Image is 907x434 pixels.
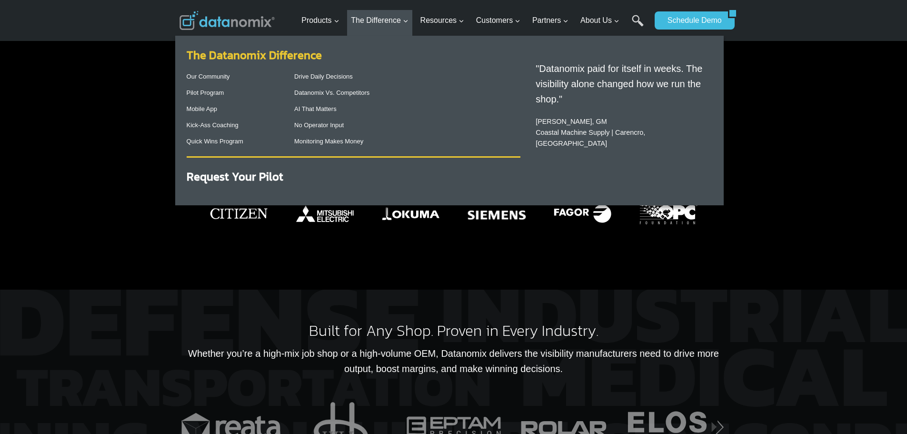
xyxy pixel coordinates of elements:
[351,14,409,27] span: The Difference
[179,323,728,338] h2: Built for Any Shop. Proven in Every Industry.
[179,11,275,30] img: Datanomix
[532,14,568,27] span: Partners
[301,14,339,27] span: Products
[632,15,644,36] a: Search
[463,192,530,236] div: 10 of 15
[187,138,243,145] a: Quick Wins Program
[294,105,337,112] a: AI That Matters
[214,118,251,126] span: State/Region
[420,14,464,27] span: Resources
[549,192,617,236] img: Datanomix Production Monitoring Software + Fagor
[187,73,230,80] a: Our Community
[377,192,445,236] div: 9 of 15
[187,47,322,63] a: The Datanomix Difference
[291,192,359,236] div: 8 of 15
[294,138,363,145] a: Monitoring Makes Money
[549,192,617,236] div: 11 of 15
[107,212,121,219] a: Terms
[187,89,224,96] a: Pilot Program
[377,192,445,236] img: Datanomix Production Monitoring Software + Okuma
[635,192,702,236] img: Datanomix Production Monitoring Software + OPC Foundation
[635,192,702,236] div: 12 of 15
[205,192,273,236] div: 7 of 15
[205,192,273,236] img: Datanomix Production Monitoring Software + Citizen CNC
[655,11,728,30] a: Schedule Demo
[214,0,245,9] span: Last Name
[214,40,257,48] span: Phone number
[536,61,707,107] p: "Datanomix paid for itself in weeks. The visibility alone changed how we run the shop."
[205,192,702,236] div: Photo Gallery Carousel
[130,212,160,219] a: Privacy Policy
[294,73,353,80] a: Drive Daily Decisions
[179,346,728,376] p: Whether you’re a high-mix job shop or a high-volume OEM, Datanomix delivers the visibility manufa...
[187,168,283,185] a: Request Your Pilot
[536,118,592,125] a: [PERSON_NAME]
[476,14,520,27] span: Customers
[536,116,707,149] p: , GM Coastal Machine Supply | Carencro, [GEOGRAPHIC_DATA]
[187,121,239,129] a: Kick-Ass Coaching
[291,192,359,236] img: Datanomix Production Monitoring Software + Mitsubishi Electric
[187,105,217,112] a: Mobile App
[580,14,619,27] span: About Us
[294,121,344,129] a: No Operator Input
[294,89,369,96] a: Datanomix Vs. Competitors
[298,5,650,36] nav: Primary Navigation
[463,192,530,236] img: Datanomix Production Monitoring Software + Simens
